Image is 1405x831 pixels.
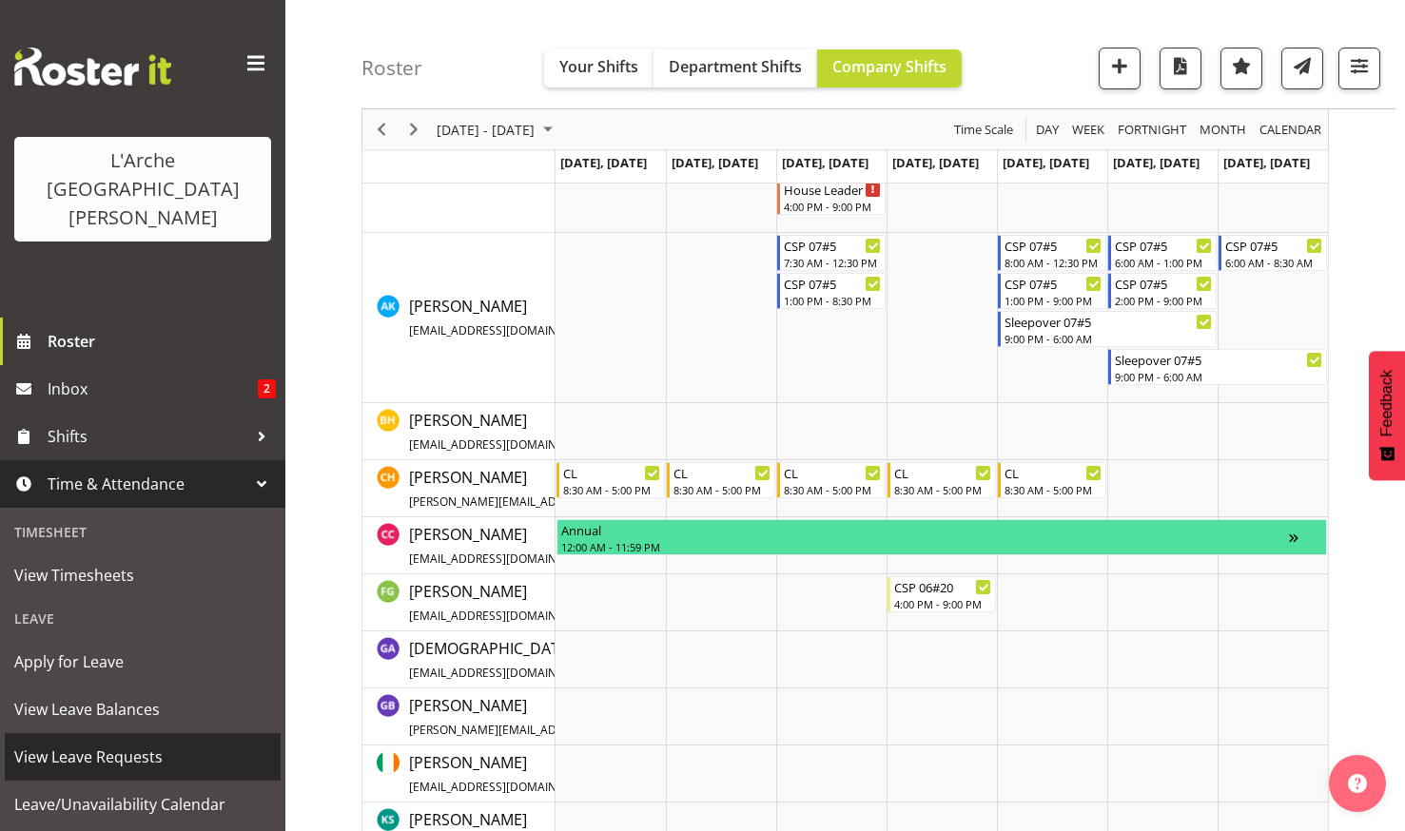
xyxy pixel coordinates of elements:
[1116,118,1188,142] span: Fortnight
[5,781,281,828] a: Leave/Unavailability Calendar
[667,462,775,498] div: Christopher Hill"s event - CL Begin From Tuesday, August 26, 2025 at 8:30:00 AM GMT+12:00 Ends At...
[777,273,886,309] div: Aman Kaur"s event - CSP 07#5 Begin From Wednesday, August 27, 2025 at 1:00:00 PM GMT+12:00 Ends A...
[998,273,1106,309] div: Aman Kaur"s event - CSP 07#5 Begin From Friday, August 29, 2025 at 1:00:00 PM GMT+12:00 Ends At F...
[1258,118,1323,142] span: calendar
[48,375,258,403] span: Inbox
[559,56,638,77] span: Your Shifts
[1257,118,1325,142] button: Month
[784,274,881,293] div: CSP 07#5
[14,561,271,589] span: View Timesheets
[998,462,1106,498] div: Christopher Hill"s event - CL Begin From Friday, August 29, 2025 at 8:30:00 AM GMT+12:00 Ends At ...
[784,255,881,270] div: 7:30 AM - 12:30 PM
[258,379,276,398] span: 2
[5,599,281,638] div: Leave
[369,118,395,142] button: Previous
[556,519,1327,555] div: Crissandra Cruz"s event - Annual Begin From Monday, August 25, 2025 at 12:00:00 AM GMT+12:00 Ends...
[409,581,681,625] span: [PERSON_NAME]
[817,49,962,87] button: Company Shifts
[409,752,764,796] span: [PERSON_NAME]
[409,638,692,682] span: [DEMOGRAPHIC_DATA][PERSON_NAME]
[1225,255,1322,270] div: 6:00 AM - 8:30 AM
[401,118,427,142] button: Next
[672,154,758,171] span: [DATE], [DATE]
[1005,293,1102,308] div: 1:00 PM - 9:00 PM
[1108,349,1327,385] div: Aman Kaur"s event - Sleepover 07#5 Begin From Saturday, August 30, 2025 at 9:00:00 PM GMT+12:00 E...
[409,722,777,738] span: [PERSON_NAME][EMAIL_ADDRESS][DOMAIN_NAME][PERSON_NAME]
[362,517,556,574] td: Crissandra Cruz resource
[1348,774,1367,793] img: help-xxl-2.png
[5,733,281,781] a: View Leave Requests
[998,235,1106,271] div: Aman Kaur"s event - CSP 07#5 Begin From Friday, August 29, 2025 at 8:00:00 AM GMT+12:00 Ends At F...
[1220,48,1262,89] button: Highlight an important date within the roster.
[48,422,247,451] span: Shifts
[1115,369,1322,384] div: 9:00 PM - 6:00 AM
[998,311,1217,347] div: Aman Kaur"s event - Sleepover 07#5 Begin From Friday, August 29, 2025 at 9:00:00 PM GMT+12:00 End...
[409,467,853,511] span: [PERSON_NAME]
[362,745,556,802] td: Karen Herbert resource
[1338,48,1380,89] button: Filter Shifts
[894,463,991,482] div: CL
[561,520,1289,539] div: Annual
[669,56,802,77] span: Department Shifts
[409,608,598,624] span: [EMAIL_ADDRESS][DOMAIN_NAME]
[777,235,886,271] div: Aman Kaur"s event - CSP 07#5 Begin From Wednesday, August 27, 2025 at 7:30:00 AM GMT+12:00 Ends A...
[434,118,561,142] button: August 25 - 31, 2025
[1005,255,1102,270] div: 8:00 AM - 12:30 PM
[560,154,647,171] span: [DATE], [DATE]
[832,56,946,77] span: Company Shifts
[14,695,271,724] span: View Leave Balances
[409,637,692,683] a: [DEMOGRAPHIC_DATA][PERSON_NAME][EMAIL_ADDRESS][DOMAIN_NAME]
[1108,235,1217,271] div: Aman Kaur"s event - CSP 07#5 Begin From Saturday, August 30, 2025 at 6:00:00 AM GMT+12:00 Ends At...
[409,296,674,339] span: [PERSON_NAME]
[33,146,252,232] div: L'Arche [GEOGRAPHIC_DATA][PERSON_NAME]
[1113,154,1200,171] span: [DATE], [DATE]
[1069,118,1108,142] button: Timeline Week
[409,524,681,568] span: [PERSON_NAME]
[409,580,681,626] a: [PERSON_NAME][EMAIL_ADDRESS][DOMAIN_NAME]
[563,463,660,482] div: CL
[1115,118,1190,142] button: Fortnight
[563,482,660,497] div: 8:30 AM - 5:00 PM
[951,118,1017,142] button: Time Scale
[888,462,996,498] div: Christopher Hill"s event - CL Begin From Thursday, August 28, 2025 at 8:30:00 AM GMT+12:00 Ends A...
[5,686,281,733] a: View Leave Balances
[1003,154,1089,171] span: [DATE], [DATE]
[1115,255,1212,270] div: 6:00 AM - 1:00 PM
[1378,370,1395,436] span: Feedback
[1115,236,1212,255] div: CSP 07#5
[365,109,398,149] div: Previous
[673,482,771,497] div: 8:30 AM - 5:00 PM
[777,179,886,215] div: No Staff Member"s event - House Leader 01#5 Begin From Wednesday, August 27, 2025 at 4:00:00 PM G...
[409,493,777,510] span: [PERSON_NAME][EMAIL_ADDRESS][DOMAIN_NAME][PERSON_NAME]
[1281,48,1323,89] button: Send a list of all shifts for the selected filtered period to all rostered employees.
[784,463,881,482] div: CL
[409,551,598,567] span: [EMAIL_ADDRESS][DOMAIN_NAME]
[409,410,674,454] span: [PERSON_NAME]
[362,574,556,631] td: Faustina Gaensicke resource
[1034,118,1061,142] span: Day
[1005,463,1102,482] div: CL
[14,743,271,771] span: View Leave Requests
[894,482,991,497] div: 8:30 AM - 5:00 PM
[1160,48,1201,89] button: Download a PDF of the roster according to the set date range.
[409,409,674,454] a: [PERSON_NAME][EMAIL_ADDRESS][DOMAIN_NAME]
[1198,118,1248,142] span: Month
[888,576,996,612] div: Faustina Gaensicke"s event - CSP 06#20 Begin From Thursday, August 28, 2025 at 4:00:00 PM GMT+12:...
[362,688,556,745] td: Gillian Bradshaw resource
[362,233,556,403] td: Aman Kaur resource
[784,199,881,214] div: 4:00 PM - 9:00 PM
[435,118,537,142] span: [DATE] - [DATE]
[892,154,979,171] span: [DATE], [DATE]
[1115,293,1212,308] div: 2:00 PM - 9:00 PM
[409,695,853,739] span: [PERSON_NAME]
[654,49,817,87] button: Department Shifts
[409,436,598,453] span: [EMAIL_ADDRESS][DOMAIN_NAME]
[48,327,276,356] span: Roster
[1225,236,1322,255] div: CSP 07#5
[784,180,881,199] div: House Leader 01#5
[894,596,991,611] div: 4:00 PM - 9:00 PM
[398,109,430,149] div: Next
[5,551,281,599] a: View Timesheets
[1219,235,1327,271] div: Aman Kaur"s event - CSP 07#5 Begin From Sunday, August 31, 2025 at 6:00:00 AM GMT+12:00 Ends At S...
[409,523,681,569] a: [PERSON_NAME][EMAIL_ADDRESS][DOMAIN_NAME]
